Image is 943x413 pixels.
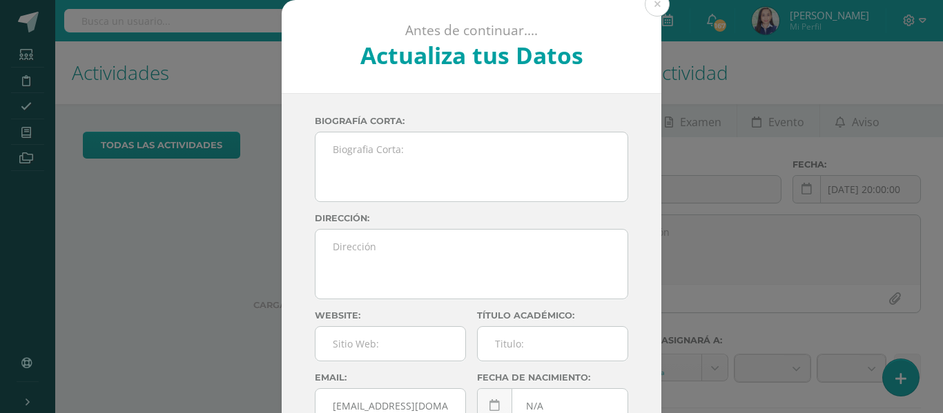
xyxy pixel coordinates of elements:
[477,310,628,321] label: Título académico:
[319,39,625,71] h2: Actualiza tus Datos
[315,310,466,321] label: Website:
[478,327,628,361] input: Titulo:
[319,22,625,39] p: Antes de continuar....
[315,327,465,361] input: Sitio Web:
[315,372,466,383] label: Email:
[315,116,628,126] label: Biografía corta:
[315,213,628,223] label: Dirección:
[477,372,628,383] label: Fecha de nacimiento:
